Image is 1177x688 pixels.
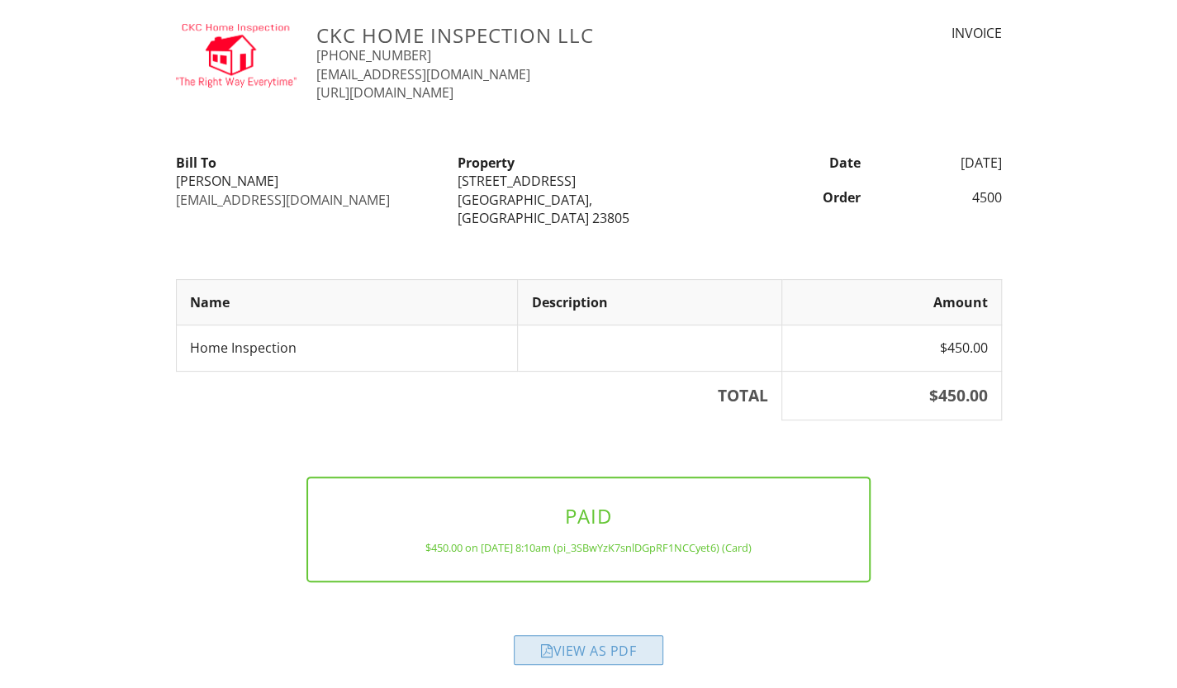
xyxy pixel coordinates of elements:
strong: Property [458,154,515,172]
a: [URL][DOMAIN_NAME] [316,83,453,102]
div: [STREET_ADDRESS] [458,172,719,190]
h3: PAID [335,505,842,527]
img: Drawing.png [176,24,297,88]
div: [GEOGRAPHIC_DATA], [GEOGRAPHIC_DATA] 23805 [458,191,719,228]
span: Home Inspection [190,339,297,357]
th: TOTAL [176,371,781,420]
div: [DATE] [871,154,1012,172]
th: Description [518,279,781,325]
div: INVOICE [809,24,1001,42]
a: View as PDF [514,646,663,664]
div: $450.00 on [DATE] 8:10am (pi_3SBwYzK7snlDGpRF1NCCyet6) (Card) [335,541,842,554]
div: 4500 [871,188,1012,206]
a: [EMAIL_ADDRESS][DOMAIN_NAME] [316,65,530,83]
h3: CKC Home Inspection LLC [316,24,790,46]
th: Name [176,279,518,325]
a: [PHONE_NUMBER] [316,46,431,64]
th: Amount [781,279,1001,325]
th: $450.00 [781,371,1001,420]
div: Date [729,154,871,172]
td: $450.00 [781,325,1001,371]
strong: Bill To [176,154,216,172]
div: Order [729,188,871,206]
div: View as PDF [514,635,663,665]
div: [PERSON_NAME] [176,172,438,190]
a: [EMAIL_ADDRESS][DOMAIN_NAME] [176,191,390,209]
